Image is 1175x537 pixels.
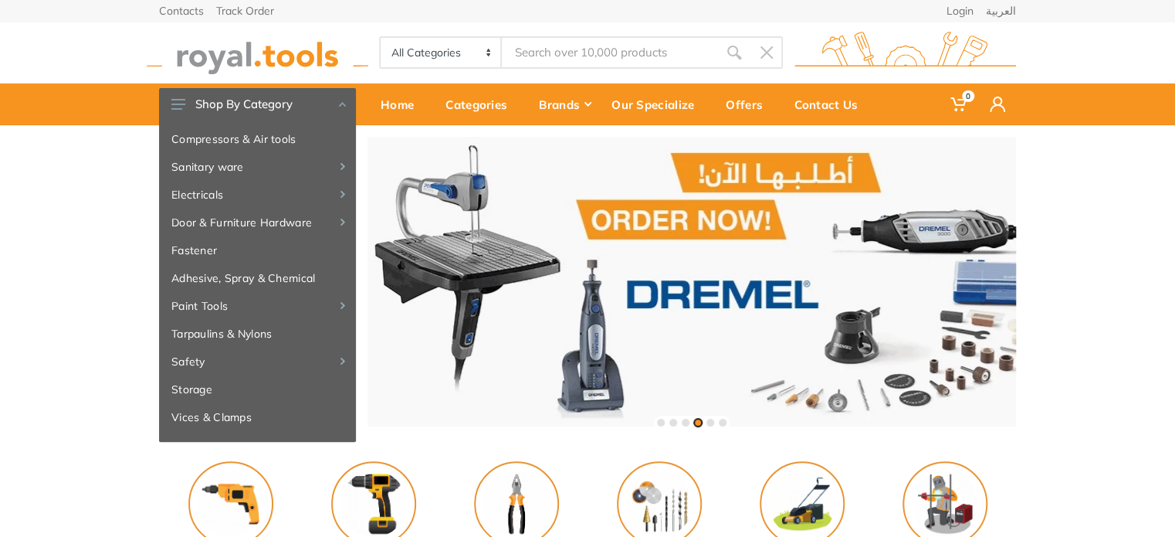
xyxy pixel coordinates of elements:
[159,320,356,348] a: Tarpaulins & Nylons
[940,83,979,125] a: 0
[502,36,718,69] input: Site search
[370,88,435,121] div: Home
[216,5,274,16] a: Track Order
[159,181,356,209] a: Electricals
[159,5,204,16] a: Contacts
[962,90,974,102] span: 0
[528,88,601,121] div: Brands
[370,83,435,125] a: Home
[794,32,1016,74] img: royal.tools Logo
[715,88,784,121] div: Offers
[986,5,1016,16] a: العربية
[159,348,356,376] a: Safety
[159,264,356,292] a: Adhesive, Spray & Chemical
[159,403,356,431] a: Vices & Clamps
[601,88,715,121] div: Our Specialize
[159,125,356,153] a: Compressors & Air tools
[946,5,974,16] a: Login
[784,83,879,125] a: Contact Us
[159,376,356,403] a: Storage
[435,88,528,121] div: Categories
[147,32,368,74] img: royal.tools Logo
[159,209,356,236] a: Door & Furniture Hardware
[784,88,879,121] div: Contact Us
[159,236,356,264] a: Fastener
[159,153,356,181] a: Sanitary ware
[435,83,528,125] a: Categories
[159,88,356,121] button: Shop By Category
[381,38,502,67] select: Category
[159,292,356,320] a: Paint Tools
[601,83,715,125] a: Our Specialize
[715,83,784,125] a: Offers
